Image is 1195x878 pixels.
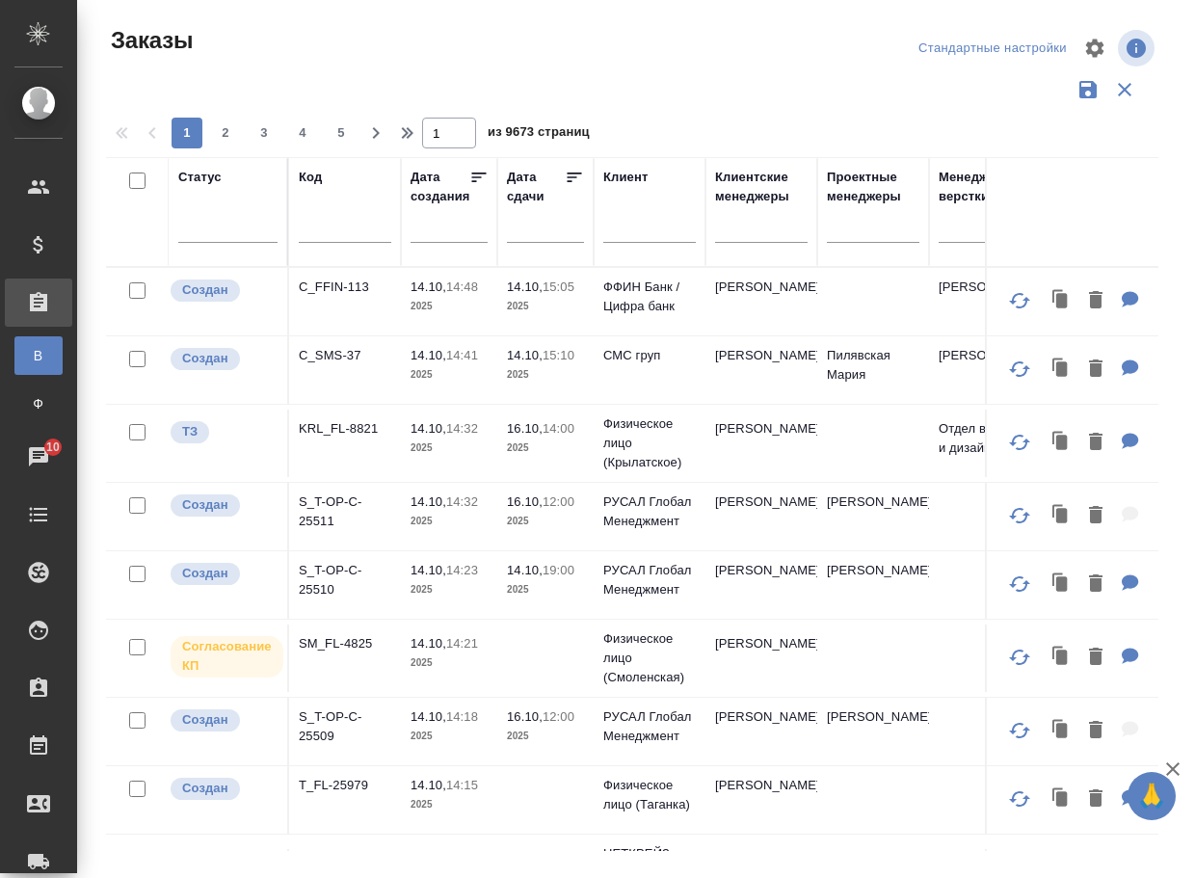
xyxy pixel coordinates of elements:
button: Обновить [996,278,1043,324]
div: Менеджеры верстки [939,168,1031,206]
span: 5 [326,123,357,143]
p: Физическое лицо (Крылатское) [603,414,696,472]
p: 2025 [411,653,488,673]
p: ТЗ [182,422,198,441]
p: 2025 [507,512,584,531]
a: 10 [5,433,72,481]
p: 14:32 [446,421,478,436]
span: из 9673 страниц [488,120,590,148]
p: 14.10, [411,421,446,436]
p: РУСАЛ Глобал Менеджмент [603,561,696,599]
p: C_SMS-37 [299,346,391,365]
p: 2025 [507,439,584,458]
td: [PERSON_NAME] [705,766,817,834]
button: Удалить [1079,350,1112,389]
button: Клонировать [1043,638,1079,678]
p: 2025 [411,795,488,814]
p: РУСАЛ Глобал Менеджмент [603,707,696,746]
button: Удалить [1079,565,1112,604]
p: Создан [182,710,228,730]
p: 16.10, [507,421,543,436]
p: 12:00 [543,709,574,724]
p: 16.10, [507,494,543,509]
p: 14.10, [411,494,446,509]
p: 14:00 [543,421,574,436]
p: ФФИН Банк / Цифра банк [603,278,696,316]
p: 2025 [411,512,488,531]
p: SM_FL-4825 [299,634,391,653]
p: 14.10, [411,636,446,651]
p: [PERSON_NAME] [939,346,1031,365]
button: Сохранить фильтры [1070,71,1106,108]
p: 14:32 [446,494,478,509]
button: Клонировать [1043,281,1079,321]
p: [PERSON_NAME] [939,278,1031,297]
button: 2 [210,118,241,148]
td: [PERSON_NAME] [705,410,817,477]
p: Отдел верстки и дизайна [939,419,1031,458]
td: [PERSON_NAME] [817,551,929,619]
p: S_T-OP-C-25509 [299,707,391,746]
p: 14.10, [411,778,446,792]
p: 15:10 [543,348,574,362]
div: Дата сдачи [507,168,565,206]
p: S_T-OP-C-25510 [299,561,391,599]
button: 🙏 [1128,772,1176,820]
p: 12:00 [543,494,574,509]
div: Выставляет КМ при отправке заказа на расчет верстке (для тикета) или для уточнения сроков на прои... [169,419,278,445]
div: Выставляется автоматически при создании заказа [169,346,278,372]
td: [PERSON_NAME] [705,483,817,550]
button: Удалить [1079,423,1112,463]
button: Удалить [1079,496,1112,536]
p: Создан [182,280,228,300]
button: Сбросить фильтры [1106,71,1143,108]
p: 2025 [507,727,584,746]
p: Согласование КП [182,637,272,676]
p: C_FFIN-113 [299,278,391,297]
td: [PERSON_NAME] [705,336,817,404]
p: 14.10, [411,563,446,577]
p: 14.10, [507,279,543,294]
p: 2025 [411,297,488,316]
p: 14.10, [411,279,446,294]
p: Создан [182,495,228,515]
button: Обновить [996,492,1043,539]
div: Клиент [603,168,648,187]
a: Ф [14,385,63,423]
button: Клонировать [1043,350,1079,389]
span: Посмотреть информацию [1118,30,1158,67]
p: T_FL-25979 [299,776,391,795]
p: 14.10, [507,563,543,577]
button: Обновить [996,561,1043,607]
p: KRL_FL-8821 [299,419,391,439]
p: СМС груп [603,346,696,365]
p: 14.10, [411,709,446,724]
p: 14:21 [446,636,478,651]
td: Пилявская Мария [817,336,929,404]
button: 4 [287,118,318,148]
p: 15:05 [543,279,574,294]
button: 5 [326,118,357,148]
p: 14:18 [446,709,478,724]
button: Клонировать [1043,711,1079,751]
p: S_T-OP-C-25511 [299,492,391,531]
p: Создан [182,779,228,798]
button: Удалить [1079,638,1112,678]
div: split button [914,34,1072,64]
button: 3 [249,118,279,148]
td: [PERSON_NAME] [817,483,929,550]
td: [PERSON_NAME] [705,551,817,619]
button: Удалить [1079,281,1112,321]
p: 2025 [507,297,584,316]
span: 4 [287,123,318,143]
div: Статус [178,168,222,187]
span: 3 [249,123,279,143]
p: Создан [182,349,228,368]
p: 2025 [411,580,488,599]
button: Обновить [996,707,1043,754]
div: Клиентские менеджеры [715,168,808,206]
span: В [24,346,53,365]
button: Клонировать [1043,565,1079,604]
p: 2025 [411,439,488,458]
div: Выставляется автоматически при создании заказа [169,776,278,802]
